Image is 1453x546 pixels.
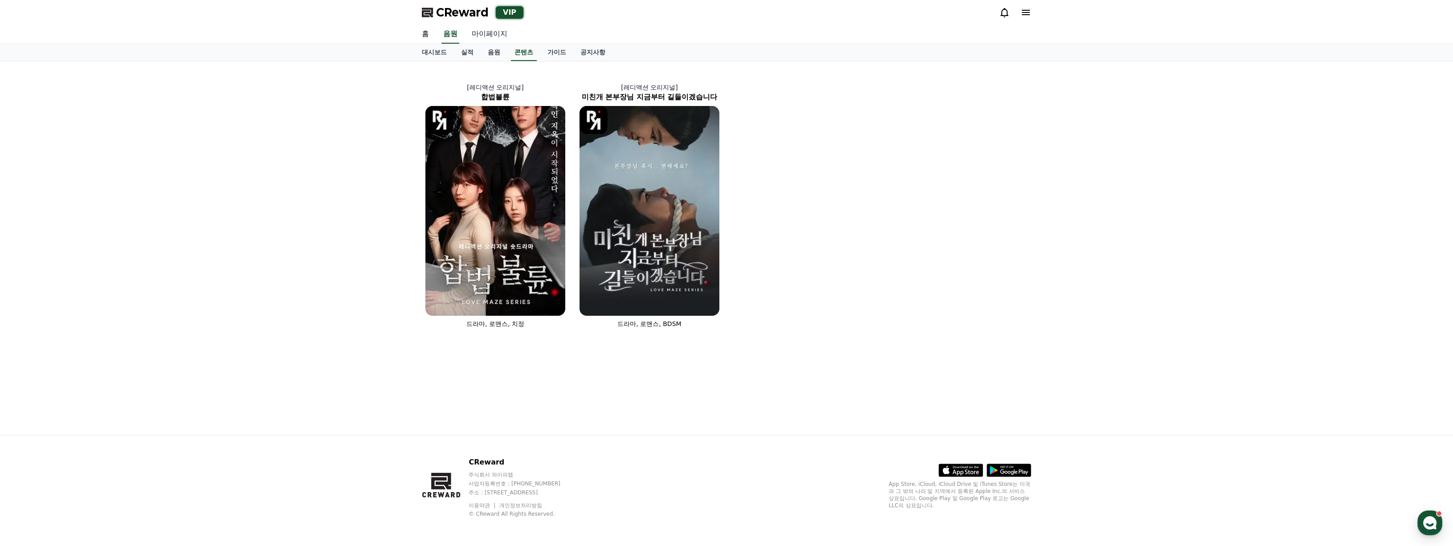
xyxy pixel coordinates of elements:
[889,481,1031,509] p: App Store, iCloud, iCloud Drive 및 iTunes Store는 미국과 그 밖의 나라 및 지역에서 등록된 Apple Inc.의 서비스 상표입니다. Goo...
[415,25,436,44] a: 홈
[425,106,565,316] img: 합법불륜
[418,76,572,335] a: [레디액션 오리지널] 합법불륜 합법불륜 [object Object] Logo 드라마, 로맨스, 치정
[572,92,726,102] h2: 미친개 본부장님 지금부터 길들이겠습니다
[511,44,537,61] a: 콘텐츠
[28,296,33,303] span: 홈
[422,5,489,20] a: CReward
[499,502,542,509] a: 개인정보처리방침
[469,480,577,487] p: 사업자등록번호 : [PHONE_NUMBER]
[465,25,514,44] a: 마이페이지
[469,457,577,468] p: CReward
[572,76,726,335] a: [레디액션 오리지널] 미친개 본부장님 지금부터 길들이겠습니다 미친개 본부장님 지금부터 길들이겠습니다 [object Object] Logo 드라마, 로맨스, BDSM
[580,106,608,134] img: [object Object] Logo
[572,83,726,92] p: [레디액션 오리지널]
[115,282,171,305] a: 설정
[469,502,497,509] a: 이용약관
[436,5,489,20] span: CReward
[418,83,572,92] p: [레디액션 오리지널]
[573,44,612,61] a: 공지사항
[441,25,459,44] a: 음원
[580,106,719,316] img: 미친개 본부장님 지금부터 길들이겠습니다
[59,282,115,305] a: 대화
[454,44,481,61] a: 실적
[469,510,577,517] p: © CReward All Rights Reserved.
[3,282,59,305] a: 홈
[425,106,453,134] img: [object Object] Logo
[617,320,681,327] span: 드라마, 로맨스, BDSM
[540,44,573,61] a: 가이드
[466,320,524,327] span: 드라마, 로맨스, 치정
[469,471,577,478] p: 주식회사 와이피랩
[496,6,523,19] div: VIP
[415,44,454,61] a: 대시보드
[469,489,577,496] p: 주소 : [STREET_ADDRESS]
[138,296,148,303] span: 설정
[82,296,92,303] span: 대화
[481,44,507,61] a: 음원
[418,92,572,102] h2: 합법불륜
